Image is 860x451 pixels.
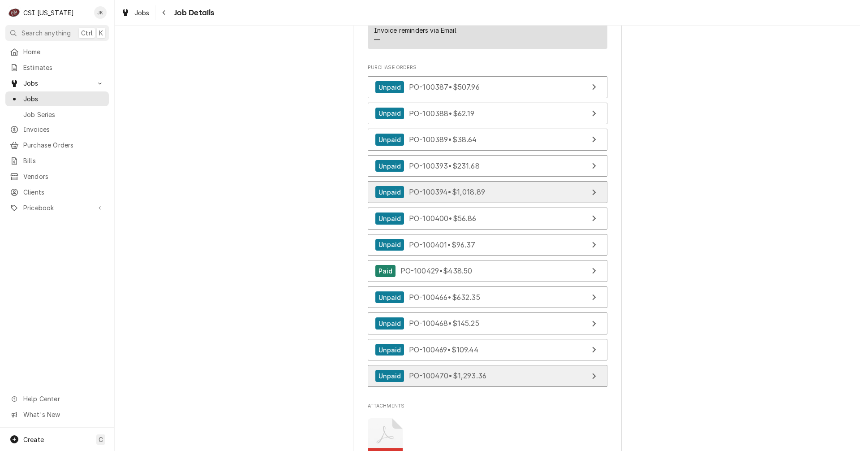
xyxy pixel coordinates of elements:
[5,122,109,137] a: Invoices
[5,169,109,184] a: Vendors
[375,317,404,330] div: Unpaid
[375,81,404,93] div: Unpaid
[117,5,153,20] a: Jobs
[409,214,477,223] span: PO-100400 • $56.86
[375,160,404,172] div: Unpaid
[375,291,404,304] div: Unpaid
[409,161,480,170] span: PO-100393 • $231.68
[368,208,607,230] a: View Purchase Order
[409,82,480,91] span: PO-100387 • $507.96
[5,76,109,91] a: Go to Jobs
[375,239,404,251] div: Unpaid
[375,344,404,356] div: Unpaid
[23,156,104,165] span: Bills
[23,94,104,104] span: Jobs
[374,17,456,44] div: Reminders
[99,28,103,38] span: K
[368,129,607,151] a: View Purchase Order
[374,26,456,35] div: Invoice reminders via Email
[23,187,104,197] span: Clients
[375,108,404,120] div: Unpaid
[375,186,404,198] div: Unpaid
[94,6,107,19] div: Jeff Kuehl's Avatar
[99,435,103,444] span: C
[157,5,172,20] button: Navigate back
[23,78,91,88] span: Jobs
[5,138,109,152] a: Purchase Orders
[409,187,485,196] span: PO-100394 • $1,018.89
[400,266,473,275] span: PO-100429 • $438.50
[5,91,109,106] a: Jobs
[368,339,607,361] a: View Purchase Order
[5,185,109,199] a: Clients
[23,8,74,17] div: CSI [US_STATE]
[409,319,479,328] span: PO-100468 • $145.25
[8,6,21,19] div: CSI Kentucky's Avatar
[375,370,404,382] div: Unpaid
[409,108,475,117] span: PO-100388 • $62.19
[94,6,107,19] div: JK
[5,391,109,406] a: Go to Help Center
[5,60,109,75] a: Estimates
[409,345,478,354] span: PO-100469 • $109.44
[368,234,607,256] a: View Purchase Order
[375,212,404,225] div: Unpaid
[5,153,109,168] a: Bills
[409,293,480,302] span: PO-100466 • $632.35
[5,407,109,422] a: Go to What's New
[5,107,109,122] a: Job Series
[374,35,380,44] div: —
[134,8,150,17] span: Jobs
[368,312,607,334] a: View Purchase Order
[23,394,103,403] span: Help Center
[23,410,103,419] span: What's New
[368,286,607,308] a: View Purchase Order
[368,260,607,282] a: View Purchase Order
[23,110,104,119] span: Job Series
[368,155,607,177] a: View Purchase Order
[375,265,396,277] div: Paid
[5,25,109,41] button: Search anythingCtrlK
[409,240,476,249] span: PO-100401 • $96.37
[368,103,607,125] a: View Purchase Order
[5,44,109,59] a: Home
[23,203,91,212] span: Pricebook
[368,365,607,387] a: View Purchase Order
[368,64,607,392] div: Purchase Orders
[23,125,104,134] span: Invoices
[8,6,21,19] div: C
[409,135,477,144] span: PO-100389 • $38.64
[368,76,607,98] a: View Purchase Order
[21,28,71,38] span: Search anything
[368,181,607,203] a: View Purchase Order
[23,436,44,443] span: Create
[409,371,486,380] span: PO-100470 • $1,293.36
[5,200,109,215] a: Go to Pricebook
[375,134,404,146] div: Unpaid
[23,47,104,56] span: Home
[368,64,607,71] span: Purchase Orders
[23,140,104,150] span: Purchase Orders
[172,7,215,19] span: Job Details
[23,63,104,72] span: Estimates
[23,172,104,181] span: Vendors
[81,28,93,38] span: Ctrl
[368,403,607,410] span: Attachments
